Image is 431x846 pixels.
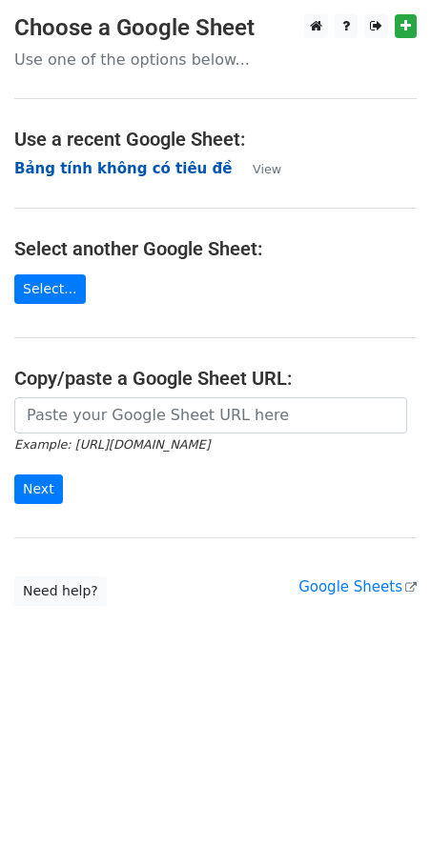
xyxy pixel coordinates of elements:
small: View [253,162,281,176]
input: Paste your Google Sheet URL here [14,397,407,433]
a: Need help? [14,576,107,606]
a: Google Sheets [298,578,417,595]
a: Select... [14,274,86,304]
h4: Select another Google Sheet: [14,237,417,260]
div: Tiện ích trò chuyện [336,755,431,846]
h4: Use a recent Google Sheet: [14,128,417,151]
input: Next [14,474,63,504]
h4: Copy/paste a Google Sheet URL: [14,367,417,390]
iframe: Chat Widget [336,755,431,846]
p: Use one of the options below... [14,50,417,70]
a: Bảng tính không có tiêu đề [14,160,232,177]
a: View [234,160,281,177]
h3: Choose a Google Sheet [14,14,417,42]
small: Example: [URL][DOMAIN_NAME] [14,437,210,452]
